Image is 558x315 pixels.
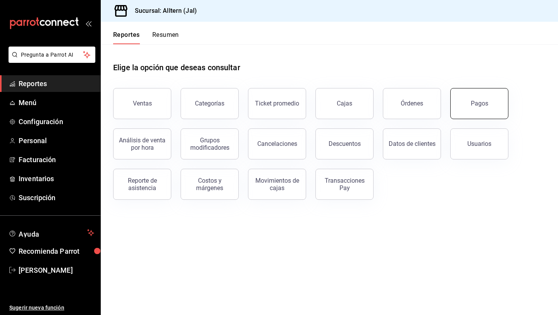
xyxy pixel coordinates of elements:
div: Cajas [337,99,353,108]
button: Pregunta a Parrot AI [9,47,95,63]
button: Ventas [113,88,171,119]
div: navigation tabs [113,31,179,44]
div: Ventas [133,100,152,107]
button: open_drawer_menu [85,20,91,26]
span: Configuración [19,116,94,127]
span: Sugerir nueva función [9,304,94,312]
span: Facturación [19,154,94,165]
span: Menú [19,97,94,108]
div: Análisis de venta por hora [118,137,166,151]
span: [PERSON_NAME] [19,265,94,275]
span: Recomienda Parrot [19,246,94,256]
a: Cajas [315,88,374,119]
div: Transacciones Pay [320,177,369,192]
button: Categorías [181,88,239,119]
button: Órdenes [383,88,441,119]
div: Ticket promedio [255,100,299,107]
button: Ticket promedio [248,88,306,119]
div: Cancelaciones [257,140,297,147]
button: Datos de clientes [383,128,441,159]
div: Pagos [471,100,488,107]
button: Análisis de venta por hora [113,128,171,159]
div: Categorías [195,100,224,107]
div: Descuentos [329,140,361,147]
button: Resumen [152,31,179,44]
button: Reportes [113,31,140,44]
h1: Elige la opción que deseas consultar [113,62,240,73]
span: Ayuda [19,228,84,237]
div: Costos y márgenes [186,177,234,192]
div: Órdenes [401,100,423,107]
span: Pregunta a Parrot AI [21,51,83,59]
div: Movimientos de cajas [253,177,301,192]
div: Usuarios [467,140,491,147]
span: Personal [19,135,94,146]
button: Transacciones Pay [315,169,374,200]
span: Suscripción [19,192,94,203]
button: Pagos [450,88,508,119]
div: Reporte de asistencia [118,177,166,192]
button: Reporte de asistencia [113,169,171,200]
button: Descuentos [315,128,374,159]
span: Inventarios [19,173,94,184]
button: Usuarios [450,128,508,159]
div: Datos de clientes [389,140,436,147]
span: Reportes [19,78,94,89]
button: Grupos modificadores [181,128,239,159]
div: Grupos modificadores [186,137,234,151]
a: Pregunta a Parrot AI [5,56,95,64]
button: Cancelaciones [248,128,306,159]
button: Movimientos de cajas [248,169,306,200]
button: Costos y márgenes [181,169,239,200]
h3: Sucursal: Alltern (Jal) [129,6,197,16]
